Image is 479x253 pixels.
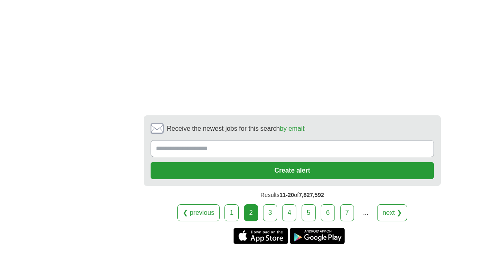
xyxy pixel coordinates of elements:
[244,204,258,221] div: 2
[282,204,296,221] a: 4
[233,228,288,244] a: Get the iPhone app
[377,204,407,221] a: next ❯
[224,204,239,221] a: 1
[151,162,434,179] button: Create alert
[358,205,374,221] div: ...
[167,124,306,134] span: Receive the newest jobs for this search :
[263,204,277,221] a: 3
[280,125,304,132] a: by email
[279,192,294,198] span: 11-20
[177,204,220,221] a: ❮ previous
[144,186,441,204] div: Results of
[290,228,345,244] a: Get the Android app
[302,204,316,221] a: 5
[321,204,335,221] a: 6
[340,204,354,221] a: 7
[299,192,324,198] span: 7,827,592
